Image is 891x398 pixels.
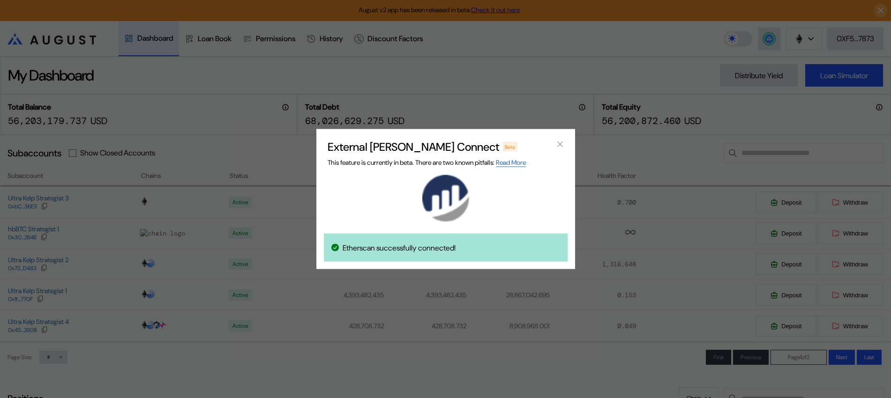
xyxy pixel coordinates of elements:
span: Etherscan successfully connected! [343,243,456,252]
a: Read More [496,158,526,167]
span: This feature is currently in beta. There are two known pitfalls: [328,158,526,167]
button: close modal [553,137,568,152]
h2: External [PERSON_NAME] Connect [328,140,499,154]
img: Etherscan logo [422,175,469,222]
div: Beta [503,142,518,151]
